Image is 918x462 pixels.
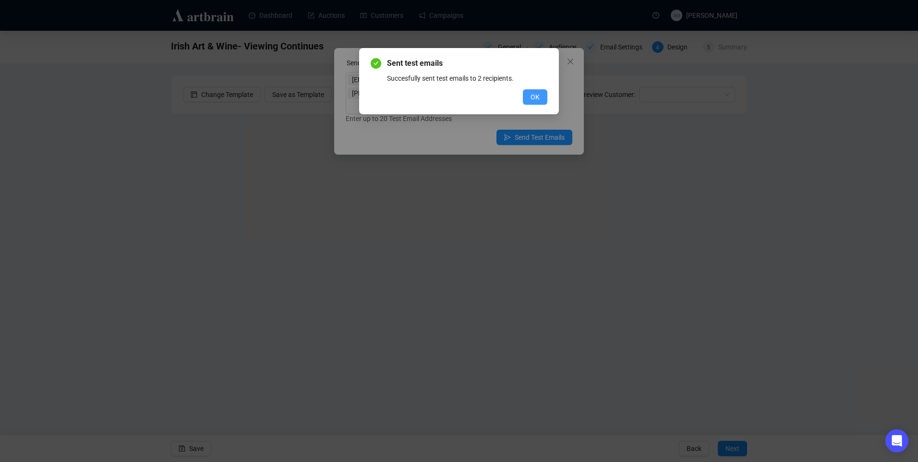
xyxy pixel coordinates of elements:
span: check-circle [371,58,381,69]
span: OK [531,92,540,102]
div: Open Intercom Messenger [885,429,908,452]
button: OK [523,89,547,105]
div: Succesfully sent test emails to 2 recipients. [387,73,547,84]
span: Sent test emails [387,58,547,69]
